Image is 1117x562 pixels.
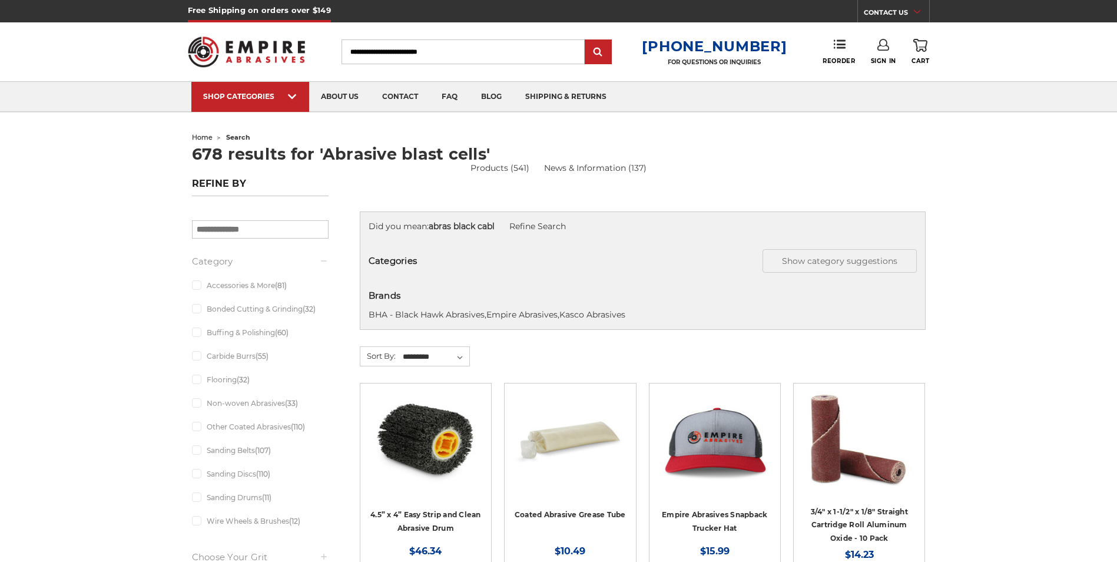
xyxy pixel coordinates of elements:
label: Sort By: [360,347,396,365]
a: about us [309,82,370,112]
h5: Brands [369,289,917,303]
div: , , [369,289,917,321]
a: Coated Abrasive Grease Tube [513,392,627,543]
a: Cartridge Roll 3/4" x 1-1/2" x 1/8" Straight [802,392,916,543]
select: Sort By: [401,348,469,366]
button: Show category suggestions [763,249,917,273]
h5: Category [192,254,329,269]
span: $46.34 [409,546,442,557]
h5: Refine by [192,178,329,196]
img: 4.5 inch x 4 inch paint stripping drum [369,392,483,486]
a: Refine Search [509,221,566,232]
img: Empire Abrasives Snapback Trucker Hat [658,392,772,486]
a: BHA - Black Hawk Abrasives [369,309,485,320]
p: FOR QUESTIONS OR INQUIRIES [642,58,787,66]
a: [PHONE_NUMBER] [642,38,787,55]
a: faq [430,82,469,112]
a: Reorder [823,39,855,64]
img: Empire Abrasives [188,29,306,75]
span: Reorder [823,57,855,65]
a: CONTACT US [864,6,929,22]
a: Empire Abrasives Snapback Trucker Hat [658,392,772,543]
span: $14.23 [845,549,874,560]
span: $10.49 [555,546,585,557]
a: Cart [912,39,929,65]
a: 4.5 inch x 4 inch paint stripping drum [369,392,483,543]
span: Sign In [871,57,896,65]
a: contact [370,82,430,112]
span: Cart [912,57,929,65]
a: News & Information (137) [544,162,647,174]
a: Products (541) [470,163,529,173]
div: Did you mean: [369,220,917,233]
div: SHOP CATEGORIES [203,92,297,101]
span: $15.99 [700,546,730,557]
h1: 678 results for 'Abrasive blast cells' [192,146,926,162]
a: shipping & returns [513,82,618,112]
a: Empire Abrasives [486,309,558,320]
span: search [226,133,250,141]
input: Submit [586,41,610,64]
img: Coated Abrasive Grease Tube [513,392,627,486]
strong: abras black cabl [429,221,495,232]
a: blog [469,82,513,112]
a: home [192,133,213,141]
h5: Categories [369,249,917,273]
a: Kasco Abrasives [559,309,625,320]
img: Cartridge Roll 3/4" x 1-1/2" x 1/8" Straight [802,392,916,486]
